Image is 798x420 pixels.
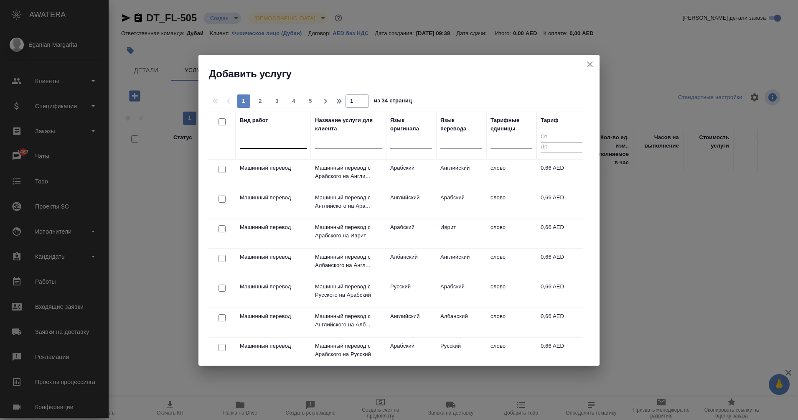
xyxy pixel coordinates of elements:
[536,278,587,308] td: 0,66 AED
[536,308,587,337] td: 0,66 AED
[315,312,382,329] p: Машинный перевод с Английского на Алб...
[386,160,436,189] td: Арабский
[386,278,436,308] td: Русский
[490,116,532,133] div: Тарифные единицы
[536,249,587,278] td: 0,66 AED
[240,164,307,172] p: Машинный перевод
[240,253,307,261] p: Машинный перевод
[436,278,486,308] td: Арабский
[436,160,486,189] td: Английский
[254,97,267,105] span: 2
[240,193,307,202] p: Машинный перевод
[386,219,436,248] td: Арабский
[486,189,536,219] td: слово
[486,308,536,337] td: слово
[440,116,482,133] div: Язык перевода
[315,342,382,359] p: Машинный перевод с Арабского на Русский
[436,308,486,337] td: Албанский
[240,116,268,125] div: Вид работ
[386,189,436,219] td: Английский
[270,94,284,108] button: 3
[436,219,486,248] td: Иврит
[240,312,307,321] p: Машинный перевод
[315,164,382,181] p: Машинный перевод с Арабского на Англи...
[374,96,412,108] span: из 34 страниц
[486,338,536,367] td: слово
[536,160,587,189] td: 0,66 AED
[486,160,536,189] td: слово
[315,223,382,240] p: Машинный перевод с Арабского на Иврит
[304,97,317,105] span: 5
[486,278,536,308] td: слово
[270,97,284,105] span: 3
[240,223,307,232] p: Машинный перевод
[386,338,436,367] td: Арабский
[436,338,486,367] td: Русский
[287,97,300,105] span: 4
[436,249,486,278] td: Английский
[209,67,600,81] h2: Добавить услугу
[304,94,317,108] button: 5
[536,219,587,248] td: 0,66 AED
[386,308,436,337] td: Английский
[315,116,382,133] div: Название услуги для клиента
[541,142,582,153] input: До
[584,58,596,71] button: close
[315,253,382,270] p: Машинный перевод с Албанского на Англ...
[315,283,382,299] p: Машинный перевод с Русского на Арабский
[536,189,587,219] td: 0,66 AED
[541,116,559,125] div: Тариф
[240,283,307,291] p: Машинный перевод
[436,189,486,219] td: Арабский
[390,116,432,133] div: Язык оригинала
[386,249,436,278] td: Албанский
[254,94,267,108] button: 2
[486,219,536,248] td: слово
[315,193,382,210] p: Машинный перевод с Английского на Ара...
[287,94,300,108] button: 4
[541,132,582,143] input: От
[486,249,536,278] td: слово
[536,338,587,367] td: 0,66 AED
[240,342,307,350] p: Машинный перевод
